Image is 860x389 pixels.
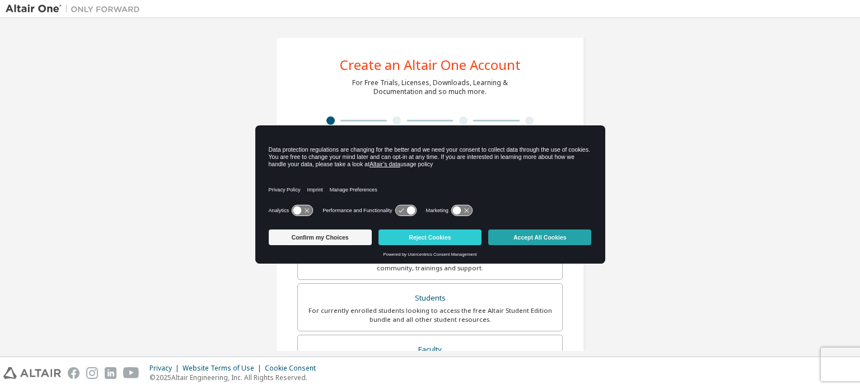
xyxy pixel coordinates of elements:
p: © 2025 Altair Engineering, Inc. All Rights Reserved. [149,373,322,382]
img: youtube.svg [123,367,139,379]
img: instagram.svg [86,367,98,379]
div: For Free Trials, Licenses, Downloads, Learning & Documentation and so much more. [352,78,508,96]
div: Cookie Consent [265,364,322,373]
img: altair_logo.svg [3,367,61,379]
div: Faculty [305,342,555,358]
div: Privacy [149,364,183,373]
img: linkedin.svg [105,367,116,379]
img: Altair One [6,3,146,15]
div: For currently enrolled students looking to access the free Altair Student Edition bundle and all ... [305,306,555,324]
img: facebook.svg [68,367,80,379]
div: Students [305,290,555,306]
div: Create an Altair One Account [340,58,521,72]
div: Website Terms of Use [183,364,265,373]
